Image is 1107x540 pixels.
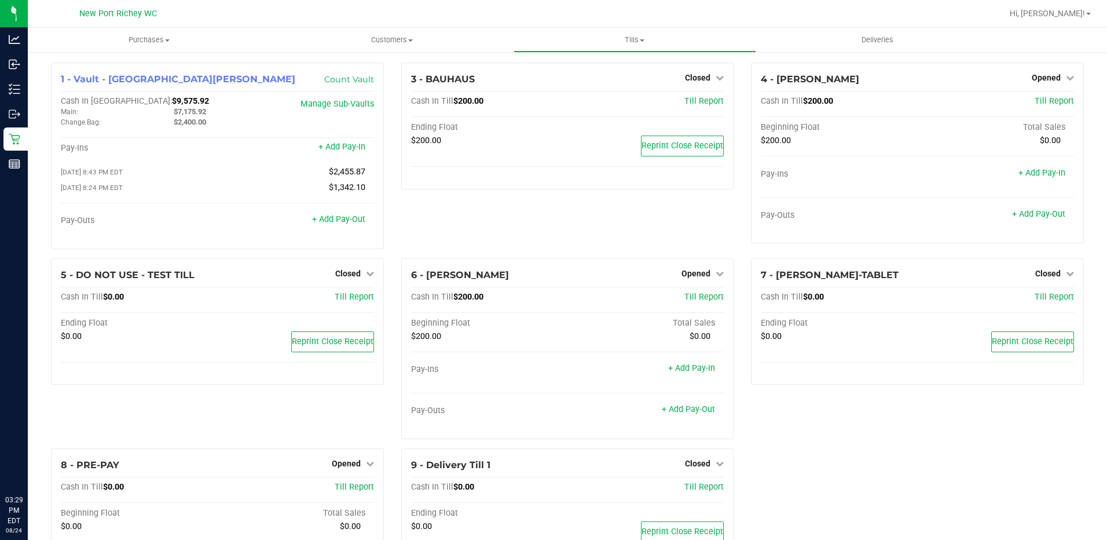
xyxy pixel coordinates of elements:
inline-svg: Retail [9,133,20,145]
span: $0.00 [1040,136,1061,145]
span: 8 - PRE-PAY [61,459,119,470]
a: Till Report [335,292,374,302]
span: Cash In Till [761,292,803,302]
div: Ending Float [411,508,567,519]
span: $200.00 [453,96,483,106]
a: Tills [514,28,756,52]
a: + Add Pay-In [318,142,365,152]
iframe: Resource center [12,447,46,482]
span: Closed [685,459,710,468]
span: 4 - [PERSON_NAME] [761,74,859,85]
span: Tills [514,35,756,45]
span: $200.00 [761,136,791,145]
span: $9,575.92 [172,96,209,106]
span: $200.00 [411,331,441,341]
a: Deliveries [756,28,999,52]
span: 3 - BAUHAUS [411,74,475,85]
span: Cash In Till [61,292,103,302]
span: Closed [685,73,710,82]
div: Pay-Outs [761,210,917,221]
button: Reprint Close Receipt [991,331,1074,352]
div: Pay-Outs [411,406,567,416]
span: Opened [1032,73,1061,82]
span: $1,342.10 [329,183,365,192]
span: $200.00 [803,96,833,106]
span: $0.00 [690,331,710,341]
span: $0.00 [61,331,82,341]
span: Deliveries [846,35,909,45]
inline-svg: Inventory [9,83,20,95]
span: $200.00 [453,292,483,302]
a: + Add Pay-Out [312,214,365,224]
span: 7 - [PERSON_NAME]-TABLET [761,269,899,280]
span: $0.00 [340,521,361,531]
a: Till Report [684,482,724,492]
span: $0.00 [761,331,782,341]
a: + Add Pay-In [1018,168,1065,178]
a: Till Report [335,482,374,492]
span: Cash In Till [411,292,453,302]
span: Cash In Till [61,482,103,492]
span: Cash In [GEOGRAPHIC_DATA]: [61,96,172,106]
p: 08/24 [5,526,23,535]
div: Pay-Outs [61,216,217,226]
a: Till Report [1035,96,1074,106]
a: Till Report [1035,292,1074,302]
a: Count Vault [324,74,374,85]
span: $200.00 [411,136,441,145]
div: Beginning Float [61,508,217,519]
div: Total Sales [567,318,724,329]
span: 9 - Delivery Till 1 [411,459,490,470]
span: New Port Richey WC [79,9,157,19]
span: Closed [1035,269,1061,278]
span: Reprint Close Receipt [992,337,1073,346]
span: Cash In Till [411,482,453,492]
inline-svg: Reports [9,158,20,170]
p: 03:29 PM EDT [5,495,23,526]
span: $0.00 [411,521,432,531]
button: Reprint Close Receipt [291,331,374,352]
a: Till Report [684,292,724,302]
a: Till Report [684,96,724,106]
inline-svg: Analytics [9,34,20,45]
span: $0.00 [803,292,824,302]
div: Total Sales [918,122,1074,133]
span: Main: [61,108,78,116]
button: Reprint Close Receipt [641,136,724,156]
div: Pay-Ins [761,169,917,180]
span: $2,400.00 [174,118,206,126]
div: Ending Float [61,318,217,329]
span: Opened [332,459,361,468]
span: Cash In Till [411,96,453,106]
span: 6 - [PERSON_NAME] [411,269,509,280]
span: Hi, [PERSON_NAME]! [1010,9,1085,18]
a: + Add Pay-Out [662,404,715,414]
span: Closed [335,269,361,278]
span: $7,175.92 [174,107,206,116]
span: [DATE] 8:43 PM EDT [61,168,123,176]
inline-svg: Inbound [9,59,20,70]
a: Purchases [28,28,270,52]
span: $0.00 [61,521,82,531]
div: Ending Float [761,318,917,329]
span: $0.00 [453,482,474,492]
span: Customers [271,35,512,45]
div: Pay-Ins [411,364,567,375]
span: Reprint Close Receipt [642,141,723,151]
a: + Add Pay-In [668,363,715,373]
span: $0.00 [103,482,124,492]
a: Manage Sub-Vaults [300,99,374,109]
div: Ending Float [411,122,567,133]
span: Opened [681,269,710,278]
span: $0.00 [103,292,124,302]
span: [DATE] 8:24 PM EDT [61,184,123,192]
div: Pay-Ins [61,143,217,154]
div: Beginning Float [761,122,917,133]
inline-svg: Outbound [9,108,20,120]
